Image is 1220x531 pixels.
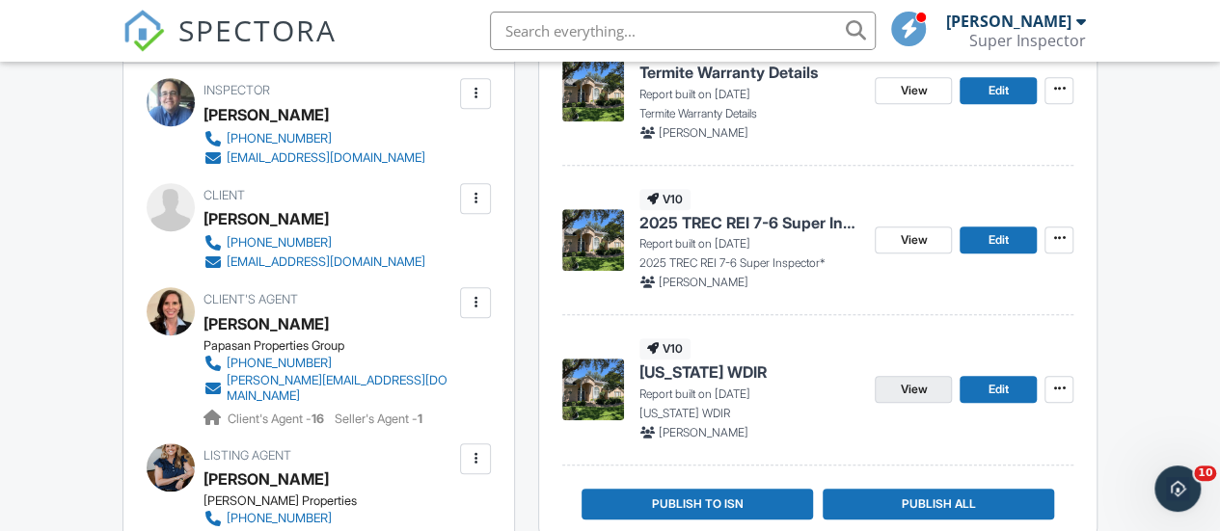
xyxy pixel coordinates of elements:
[203,509,425,528] a: [PHONE_NUMBER]
[203,129,425,148] a: [PHONE_NUMBER]
[227,150,425,166] div: [EMAIL_ADDRESS][DOMAIN_NAME]
[418,412,422,426] strong: 1
[203,354,456,373] a: [PHONE_NUMBER]
[178,10,337,50] span: SPECTORA
[122,10,165,52] img: The Best Home Inspection Software - Spectora
[946,12,1071,31] div: [PERSON_NAME]
[203,465,329,493] div: [PERSON_NAME]
[203,309,329,338] div: [PERSON_NAME]
[203,373,456,404] a: [PERSON_NAME][EMAIL_ADDRESS][DOMAIN_NAME]
[203,448,291,463] span: Listing Agent
[228,412,327,426] span: Client's Agent -
[203,292,298,306] span: Client's Agent
[203,188,245,202] span: Client
[1154,465,1201,512] iframe: Intercom live chat
[969,31,1086,50] div: Super Inspector
[1194,465,1216,481] span: 10
[227,373,456,404] div: [PERSON_NAME][EMAIL_ADDRESS][DOMAIN_NAME]
[122,26,337,66] a: SPECTORA
[227,511,332,526] div: [PHONE_NUMBER]
[312,412,324,426] strong: 16
[203,493,441,509] div: [PERSON_NAME] Properties
[490,12,876,50] input: Search everything...
[203,252,425,272] a: [EMAIL_ADDRESS][DOMAIN_NAME]
[203,233,425,252] a: [PHONE_NUMBER]
[203,204,329,233] div: [PERSON_NAME]
[227,131,332,146] div: [PHONE_NUMBER]
[203,338,472,354] div: Papasan Properties Group
[227,356,332,371] div: [PHONE_NUMBER]
[203,83,270,97] span: Inspector
[203,148,425,168] a: [EMAIL_ADDRESS][DOMAIN_NAME]
[203,100,329,129] div: [PERSON_NAME]
[227,235,332,251] div: [PHONE_NUMBER]
[335,412,422,426] span: Seller's Agent -
[227,254,425,270] div: [EMAIL_ADDRESS][DOMAIN_NAME]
